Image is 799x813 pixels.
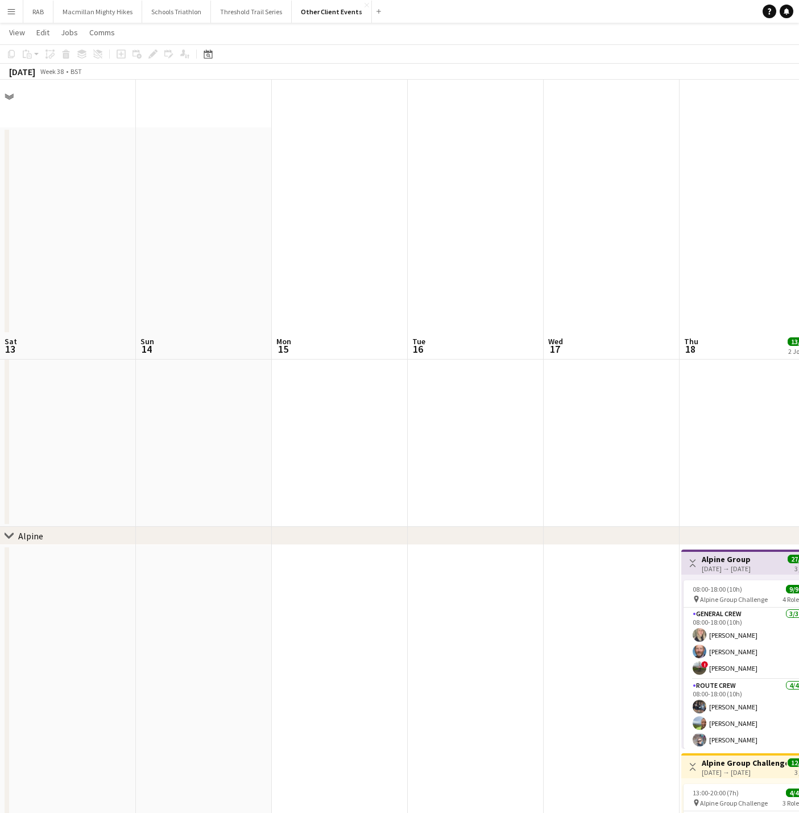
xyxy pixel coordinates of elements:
h3: Alpine Group [702,554,751,564]
div: BST [71,67,82,76]
span: 14 [139,342,154,356]
button: Schools Triathlon [142,1,211,23]
a: Comms [85,25,119,40]
div: Alpine [18,530,43,542]
div: [DATE] [9,66,35,77]
a: Jobs [56,25,82,40]
span: Edit [36,27,49,38]
button: RAB [23,1,53,23]
button: Threshold Trail Series [211,1,292,23]
span: 17 [547,342,563,356]
span: Tue [412,336,425,346]
span: Mon [276,336,291,346]
span: Alpine Group Challenge [700,595,768,604]
span: Jobs [61,27,78,38]
button: Other Client Events [292,1,372,23]
span: View [9,27,25,38]
span: Sat [5,336,17,346]
button: Macmillan Mighty Hikes [53,1,142,23]
span: Thu [684,336,698,346]
span: ! [701,661,708,668]
span: Week 38 [38,67,66,76]
span: Wed [548,336,563,346]
span: 13:00-20:00 (7h) [693,789,739,797]
span: 16 [411,342,425,356]
div: [DATE] → [DATE] [702,768,786,777]
a: View [5,25,30,40]
a: Edit [32,25,54,40]
span: Sun [140,336,154,346]
span: 18 [682,342,698,356]
span: Alpine Group Challenge [700,799,768,807]
h3: Alpine Group Challenge [702,758,786,768]
span: 13 [3,342,17,356]
span: 08:00-18:00 (10h) [693,585,742,593]
span: 15 [275,342,291,356]
span: Comms [89,27,115,38]
div: [DATE] → [DATE] [702,564,751,573]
